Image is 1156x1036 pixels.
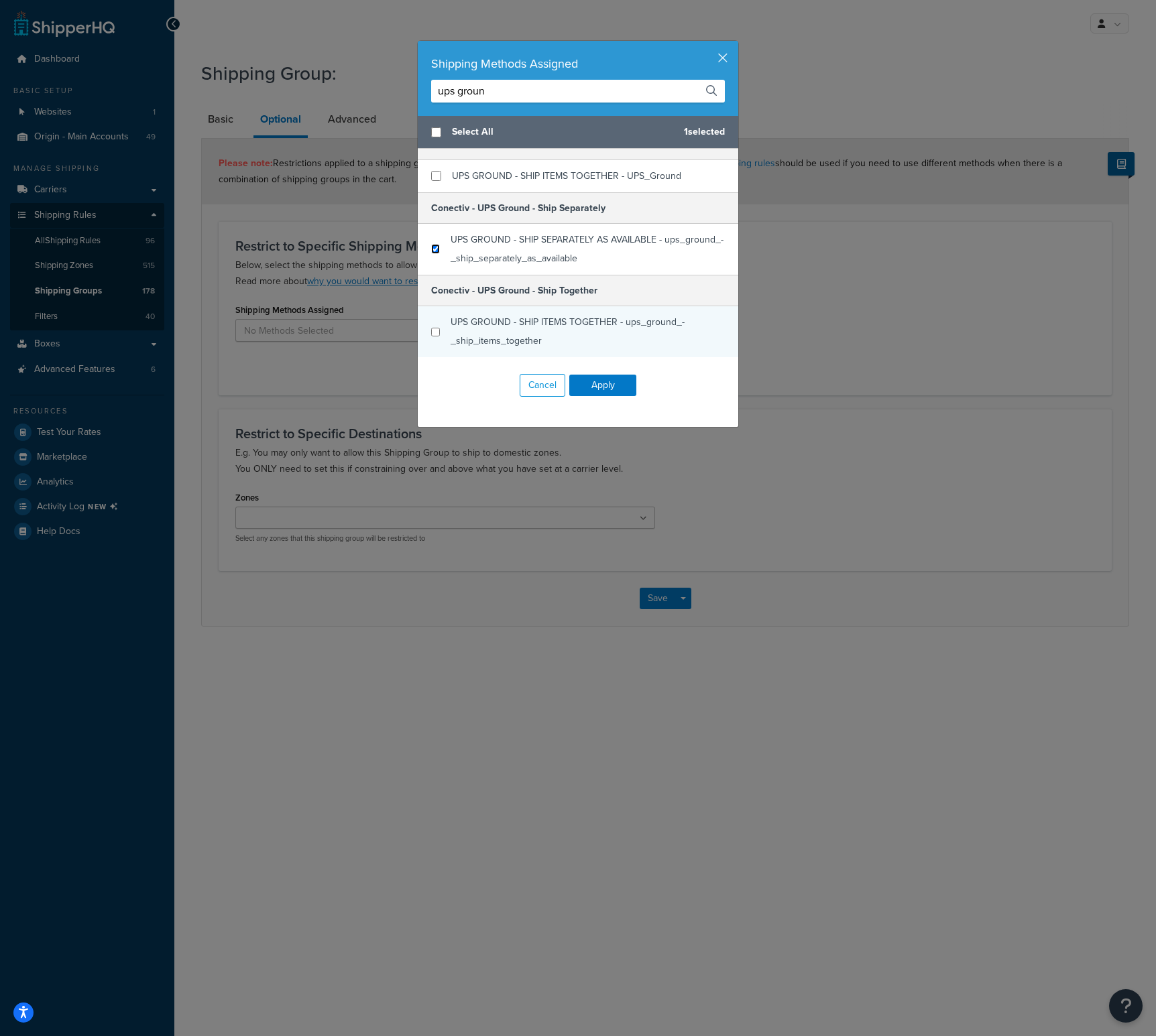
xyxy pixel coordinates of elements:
div: Shipping Methods Assigned [431,54,725,73]
span: UPS GROUND - SHIP ITEMS TOGETHER - UPS_Ground [452,169,681,183]
h5: Conectiv - UPS Ground - Ship Together [418,275,738,306]
span: UPS GROUND - SHIP ITEMS TOGETHER - ups_ground_-_ship_items_together [451,315,685,348]
span: UPS GROUND - SHIP SEPARATELY AS AVAILABLE - ups_ground_-_ship_separately_as_available [451,233,724,265]
button: Cancel [520,374,565,397]
div: 1 selected [418,116,738,149]
input: Search [431,80,725,103]
span: Select All [452,123,673,141]
button: Apply [569,375,636,396]
h5: Conectiv - UPS Ground - Ship Separately [418,192,738,224]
